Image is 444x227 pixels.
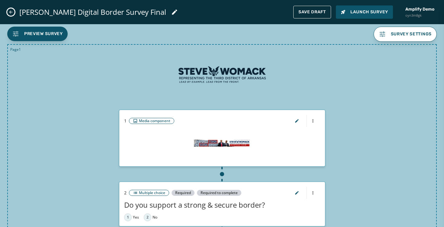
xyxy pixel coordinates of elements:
span: No [153,215,157,220]
img: thumb.png [177,52,267,97]
span: 2 [144,213,151,221]
span: Yes [133,215,139,220]
span: Required to complete [197,190,241,196]
span: Save Draft [298,10,326,15]
span: Page 1 [10,47,21,52]
span: Launch Survey [341,9,388,15]
button: Save Draft [293,6,331,18]
div: Add component after component 1 [214,167,230,181]
span: 1 [124,118,127,124]
span: Required [172,190,195,196]
span: Media component [139,118,170,123]
button: Launch Survey [336,5,393,19]
span: Amplify Demo [405,6,434,12]
span: Multiple choice [139,190,165,195]
span: oyn3m8gk [405,13,434,18]
span: Survey settings [391,32,432,37]
span: 2 [124,190,127,196]
span: 1 [124,213,132,221]
img: Thumbnail [193,140,251,147]
span: Preview Survey [24,31,63,37]
h1: Do you support a strong & secure border? [124,201,320,209]
span: [PERSON_NAME] Digital Border Survey Final [19,8,166,17]
button: Survey settings [374,27,437,42]
button: Preview Survey [7,27,68,41]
